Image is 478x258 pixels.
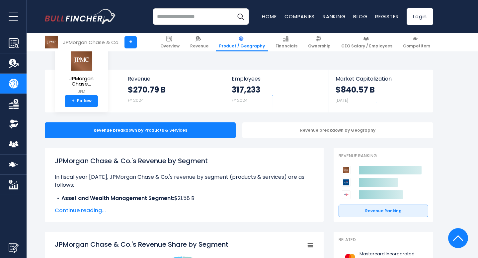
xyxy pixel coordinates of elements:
[232,85,260,95] strong: 317,233
[338,33,395,51] a: CEO Salary / Employees
[60,76,103,87] span: JPMorgan Chase...
[45,9,116,24] img: bullfincher logo
[339,153,428,159] p: Revenue Ranking
[128,85,166,95] strong: $270.79 B
[55,173,314,189] p: In fiscal year [DATE], JPMorgan Chase & Co.'s revenue by segment (products & services) are as fol...
[187,33,211,51] a: Revenue
[60,48,103,95] a: JPMorgan Chase... JPM
[160,43,180,49] span: Overview
[157,33,183,51] a: Overview
[336,76,426,82] span: Market Capitalization
[63,38,119,46] div: JPMorgan Chase & Co.
[61,194,174,202] b: Asset and Wealth Management Segment:
[284,13,315,20] a: Companies
[400,33,433,51] a: Competitors
[339,205,428,217] a: Revenue Ranking
[45,36,58,48] img: JPM logo
[190,43,208,49] span: Revenue
[128,97,144,103] small: FY 2024
[219,43,265,49] span: Product / Geography
[216,33,268,51] a: Product / Geography
[55,194,314,202] li: $21.58 B
[276,43,297,49] span: Financials
[407,8,433,25] a: Login
[55,207,314,215] span: Continue reading...
[225,70,328,112] a: Employees 317,233 FY 2024
[128,76,218,82] span: Revenue
[232,76,322,82] span: Employees
[55,240,228,249] tspan: JPMorgan Chase & Co.'s Revenue Share by Segment
[55,156,314,166] h1: JPMorgan Chase & Co.'s Revenue by Segment
[124,36,137,48] a: +
[403,43,430,49] span: Competitors
[375,13,399,20] a: Register
[329,70,433,112] a: Market Capitalization $840.57 B [DATE]
[71,98,75,104] strong: +
[339,237,428,243] p: Related
[232,97,248,103] small: FY 2024
[262,13,277,20] a: Home
[45,122,236,138] div: Revenue breakdown by Products & Services
[323,13,345,20] a: Ranking
[9,119,19,129] img: Ownership
[60,89,103,95] small: JPM
[336,85,375,95] strong: $840.57 B
[342,166,351,174] img: JPMorgan Chase & Co. competitors logo
[65,95,98,107] a: +Follow
[45,9,116,24] a: Go to homepage
[273,33,300,51] a: Financials
[342,178,351,187] img: Citigroup competitors logo
[353,13,367,20] a: Blog
[341,43,392,49] span: CEO Salary / Employees
[121,70,225,112] a: Revenue $270.79 B FY 2024
[232,8,249,25] button: Search
[308,43,331,49] span: Ownership
[242,122,433,138] div: Revenue breakdown by Geography
[305,33,334,51] a: Ownership
[342,190,351,199] img: Bank of America Corporation competitors logo
[336,97,348,103] small: [DATE]
[70,49,93,71] img: JPM logo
